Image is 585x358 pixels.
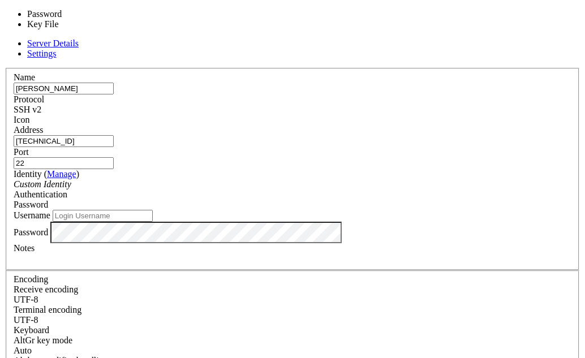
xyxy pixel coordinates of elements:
div: UTF-8 [14,295,571,305]
label: Notes [14,243,35,253]
input: Server Name [14,83,114,94]
label: The default terminal encoding. ISO-2022 enables character map translations (like graphics maps). ... [14,305,81,314]
a: Server Details [27,38,79,48]
span: UTF-8 [14,315,38,325]
div: SSH v2 [14,105,571,115]
input: Login Username [53,210,153,222]
label: Keyboard [14,325,49,335]
li: Key File [27,19,117,29]
div: UTF-8 [14,315,571,325]
label: Name [14,72,35,82]
label: Password [14,227,48,236]
span: SSH v2 [14,105,41,114]
div: Custom Identity [14,179,571,189]
div: Password [14,200,571,210]
i: Custom Identity [14,179,71,189]
label: Icon [14,115,29,124]
span: Password [14,200,48,209]
label: Encoding [14,274,48,284]
label: Username [14,210,50,220]
a: Settings [27,49,57,58]
label: Address [14,125,43,135]
li: Password [27,9,117,19]
input: Host Name or IP [14,135,114,147]
div: Auto [14,346,571,356]
label: Set the expected encoding for data received from the host. If the encodings do not match, visual ... [14,284,78,294]
label: Port [14,147,29,157]
input: Port Number [14,157,114,169]
label: Set the expected encoding for data received from the host. If the encodings do not match, visual ... [14,335,72,345]
label: Identity [14,169,79,179]
label: Authentication [14,189,67,199]
label: Protocol [14,94,44,104]
a: Manage [47,169,76,179]
span: ( ) [44,169,79,179]
span: UTF-8 [14,295,38,304]
span: Auto [14,346,32,355]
